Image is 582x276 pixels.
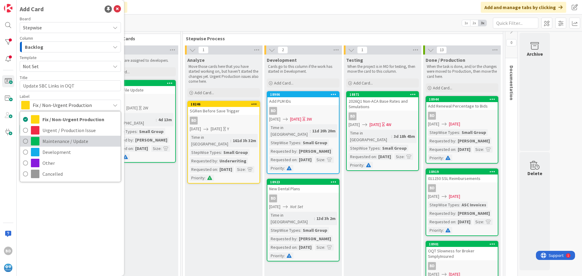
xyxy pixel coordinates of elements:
[357,46,367,54] span: 1
[104,86,175,94] div: 2026 SBC File Update
[269,195,277,202] div: BD
[426,169,498,175] div: 18919
[20,125,121,136] a: Urgent / Production Issue
[221,149,222,156] span: :
[270,92,339,97] div: 18906
[455,146,456,153] span: :
[527,170,542,177] div: Delete
[230,137,231,144] span: :
[436,46,447,54] span: 13
[188,107,259,115] div: SGRen Before Save Trigger
[297,244,313,251] div: [DATE]
[267,185,339,193] div: New Dental Plans
[380,145,381,151] span: :
[284,165,285,171] span: :
[32,2,33,7] div: 1
[284,252,285,259] span: :
[217,166,218,173] span: :
[267,92,339,97] div: 18906
[481,2,566,13] div: Add and manage tabs by clicking
[474,218,483,225] div: Size
[134,145,149,152] div: [DATE]
[102,35,173,42] span: Assigned Cards
[104,81,175,86] div: 18956
[20,17,31,21] span: Board
[455,218,456,225] span: :
[428,193,439,200] span: [DATE]
[426,241,498,260] div: 18901OQT Slowness for Broker SimplyInsured
[426,168,498,236] a: 18919011250 SSL ReimbursementsBD[DATE][DATE]StepWise Types:ASC InvoicesRequested by:[PERSON_NAME]...
[426,184,498,192] div: BD
[428,155,443,161] div: Priority
[20,168,121,179] a: Cancelled
[218,158,248,164] div: Underwriting
[363,162,364,168] span: :
[188,101,259,115] div: 18246SGRen Before Save Trigger
[297,148,333,155] div: [PERSON_NAME]
[20,5,44,14] div: Add Card
[353,80,373,86] span: Add Card...
[386,121,391,128] div: 4W
[186,35,495,42] span: Stepwise Process
[188,101,259,107] div: 18246
[161,145,162,152] span: :
[370,121,381,128] span: [DATE]
[300,139,301,146] span: :
[443,155,444,161] span: :
[349,121,360,128] span: [DATE]
[306,116,312,122] div: 3W
[190,175,205,181] div: Priority
[33,101,107,109] span: Fix / Non-Urgent Production
[310,128,311,134] span: :
[278,46,288,54] span: 2
[42,148,118,157] span: Development
[157,116,173,123] div: 4d 13m
[426,262,498,270] div: BD
[456,218,472,225] div: [DATE]
[426,57,465,63] span: Done / Production
[296,244,297,251] span: :
[377,153,393,160] div: [DATE]
[189,64,259,84] p: Move those cards here that you have started working on, but haven't started the changes yet. Urge...
[506,39,517,46] span: 0
[269,165,284,171] div: Priority
[20,158,121,168] a: Other
[190,134,230,147] div: Time in [GEOGRAPHIC_DATA]
[198,46,209,54] span: 1
[296,235,297,242] span: :
[428,129,459,136] div: StepWise Types
[42,115,118,124] span: Fix / Non-Urgent Production
[314,215,315,222] span: :
[470,20,478,26] span: 2x
[426,97,498,102] div: 18944
[20,55,37,60] span: Template
[105,113,156,126] div: Time in [GEOGRAPHIC_DATA]
[349,153,376,160] div: Requested on
[20,75,28,80] label: Title
[269,139,300,146] div: StepWise Types
[23,62,106,70] span: Not Set
[426,97,498,110] div: 18944Add Renewal Percentage to Bids
[426,112,498,120] div: BD
[4,247,12,255] div: BD
[270,180,339,184] div: 18923
[347,92,418,97] div: 18871
[428,210,455,217] div: Requested by
[156,116,157,123] span: :
[133,145,134,152] span: :
[20,114,121,125] a: Fix / Non-Urgent Production
[267,91,339,174] a: 18906Add PLM IDsBD[DATE][DATE]3WTime in [GEOGRAPHIC_DATA]:11d 20h 20mStepWise Types:Small GroupRe...
[133,137,134,143] span: :
[267,92,339,105] div: 18906Add PLM IDs
[474,146,483,153] div: Size
[4,264,12,272] img: avatar
[429,170,498,174] div: 18919
[267,195,339,202] div: BD
[426,175,498,182] div: 011250 SSL Reimbursements
[137,128,138,135] span: :
[188,117,259,125] div: BD
[428,262,436,270] div: BD
[269,235,296,242] div: Requested by
[138,128,165,135] div: Small Group
[143,105,148,111] div: 2W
